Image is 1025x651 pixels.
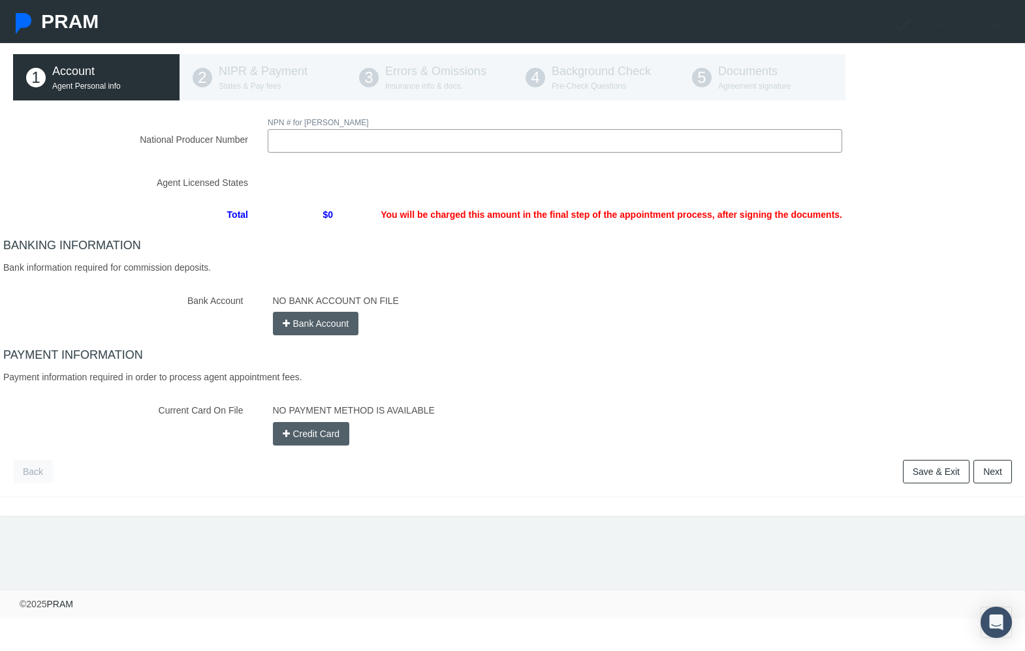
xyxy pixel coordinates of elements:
[41,10,99,32] span: PRAM
[52,80,166,93] p: Agent Personal info
[3,348,1022,363] h4: PAYMENT INFORMATION
[3,115,258,153] label: National Producer Number
[258,203,343,226] span: $0
[3,372,302,382] span: Payment information required in order to process agent appointment fees.
[273,422,350,446] button: Credit Card
[903,460,970,483] a: Save & Exit
[52,65,95,78] span: Account
[919,8,1017,42] div: Saved successfully.
[3,262,211,273] span: Bank information required for commission deposits.
[26,68,46,87] span: 1
[263,399,445,421] label: NO PAYMENT METHOD IS AVAILABLE
[263,289,409,312] label: NO BANK ACCOUNT ON FILE
[981,607,1012,638] div: Open Intercom Messenger
[13,13,34,34] img: Pram Partner
[3,239,1022,253] h4: BANKING INFORMATION
[268,118,369,127] span: NPN # for [PERSON_NAME]
[3,171,258,190] label: Agent Licensed States
[343,203,852,226] span: You will be charged this amount in the final step of the appointment process, after signing the d...
[3,203,258,226] span: Total
[973,460,1012,483] a: Next
[273,312,359,335] button: Bank Account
